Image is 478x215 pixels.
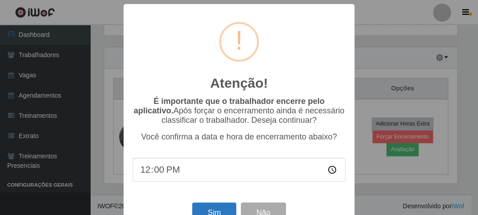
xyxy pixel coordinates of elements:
h2: Atenção! [210,75,268,91]
p: Após forçar o encerramento ainda é necessário classificar o trabalhador. Deseja continuar? [133,97,345,125]
b: É importante que o trabalhador encerre pelo aplicativo. [133,97,324,115]
p: Você confirma a data e hora de encerramento abaixo? [133,132,345,142]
